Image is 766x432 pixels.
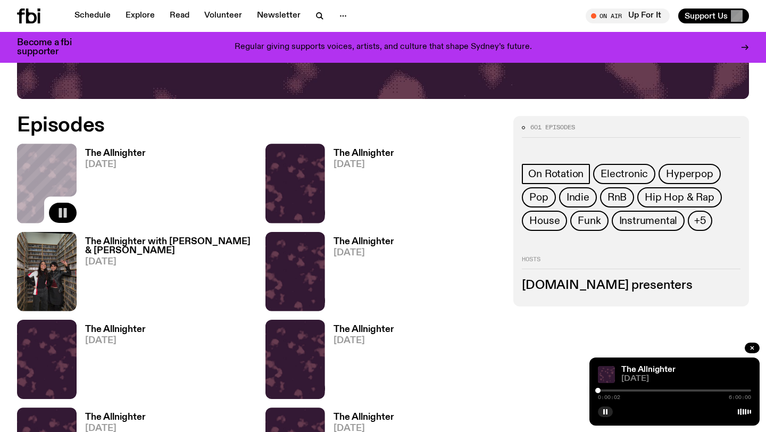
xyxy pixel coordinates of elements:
[612,211,685,231] a: Instrumental
[163,9,196,23] a: Read
[251,9,307,23] a: Newsletter
[325,237,394,311] a: The Allnighter[DATE]
[567,192,589,203] span: Indie
[522,211,567,231] a: House
[678,9,749,23] button: Support Us
[334,413,394,422] h3: The Allnighter
[530,124,575,130] span: 601 episodes
[600,187,634,207] a: RnB
[68,9,117,23] a: Schedule
[77,237,253,311] a: The Allnighter with [PERSON_NAME] & [PERSON_NAME][DATE]
[77,325,146,399] a: The Allnighter[DATE]
[77,149,146,223] a: The Allnighter[DATE]
[637,187,721,207] a: Hip Hop & Rap
[522,187,555,207] a: Pop
[85,413,146,422] h3: The Allnighter
[334,336,394,345] span: [DATE]
[119,9,161,23] a: Explore
[729,395,751,400] span: 6:00:00
[85,237,253,255] h3: The Allnighter with [PERSON_NAME] & [PERSON_NAME]
[688,211,712,231] button: +5
[522,280,740,292] h3: [DOMAIN_NAME] presenters
[334,325,394,334] h3: The Allnighter
[601,168,648,180] span: Electronic
[17,38,85,56] h3: Become a fbi supporter
[522,256,740,269] h2: Hosts
[645,192,714,203] span: Hip Hop & Rap
[559,187,597,207] a: Indie
[659,164,720,184] a: Hyperpop
[598,395,620,400] span: 0:00:02
[593,164,655,184] a: Electronic
[85,160,146,169] span: [DATE]
[621,375,751,383] span: [DATE]
[694,215,706,227] span: +5
[528,168,584,180] span: On Rotation
[334,248,394,257] span: [DATE]
[325,149,394,223] a: The Allnighter[DATE]
[85,257,253,267] span: [DATE]
[334,160,394,169] span: [DATE]
[666,168,713,180] span: Hyperpop
[198,9,248,23] a: Volunteer
[325,325,394,399] a: The Allnighter[DATE]
[334,149,394,158] h3: The Allnighter
[685,11,728,21] span: Support Us
[570,211,608,231] a: Funk
[529,192,548,203] span: Pop
[522,164,590,184] a: On Rotation
[235,43,532,52] p: Regular giving supports voices, artists, and culture that shape Sydney’s future.
[619,215,678,227] span: Instrumental
[85,325,146,334] h3: The Allnighter
[529,215,560,227] span: House
[607,192,627,203] span: RnB
[586,9,670,23] button: On AirUp For It
[621,365,676,374] a: The Allnighter
[578,215,601,227] span: Funk
[85,149,146,158] h3: The Allnighter
[85,336,146,345] span: [DATE]
[334,237,394,246] h3: The Allnighter
[17,116,501,135] h2: Episodes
